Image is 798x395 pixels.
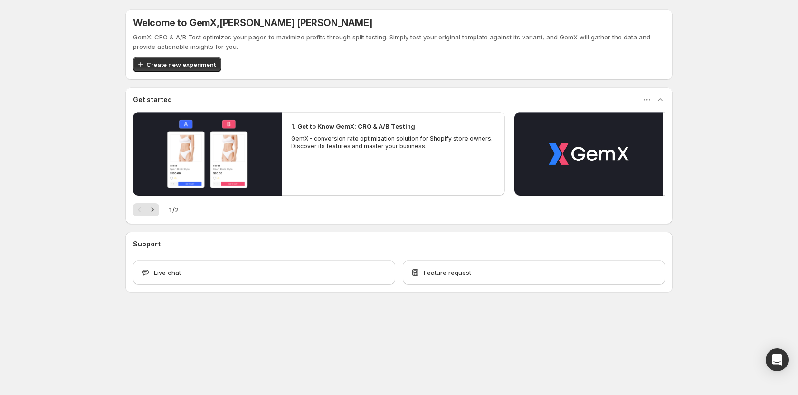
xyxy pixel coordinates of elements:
[291,122,415,131] h2: 1. Get to Know GemX: CRO & A/B Testing
[169,205,179,215] span: 1 / 2
[154,268,181,277] span: Live chat
[133,112,282,196] button: Play video
[291,135,495,150] p: GemX - conversion rate optimization solution for Shopify store owners. Discover its features and ...
[146,203,159,216] button: Next
[133,17,372,28] h5: Welcome to GemX
[133,32,665,51] p: GemX: CRO & A/B Test optimizes your pages to maximize profits through split testing. Simply test ...
[217,17,372,28] span: , [PERSON_NAME] [PERSON_NAME]
[766,348,788,371] div: Open Intercom Messenger
[133,239,161,249] h3: Support
[424,268,471,277] span: Feature request
[514,112,663,196] button: Play video
[146,60,216,69] span: Create new experiment
[133,95,172,104] h3: Get started
[133,57,221,72] button: Create new experiment
[133,203,159,216] nav: Pagination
